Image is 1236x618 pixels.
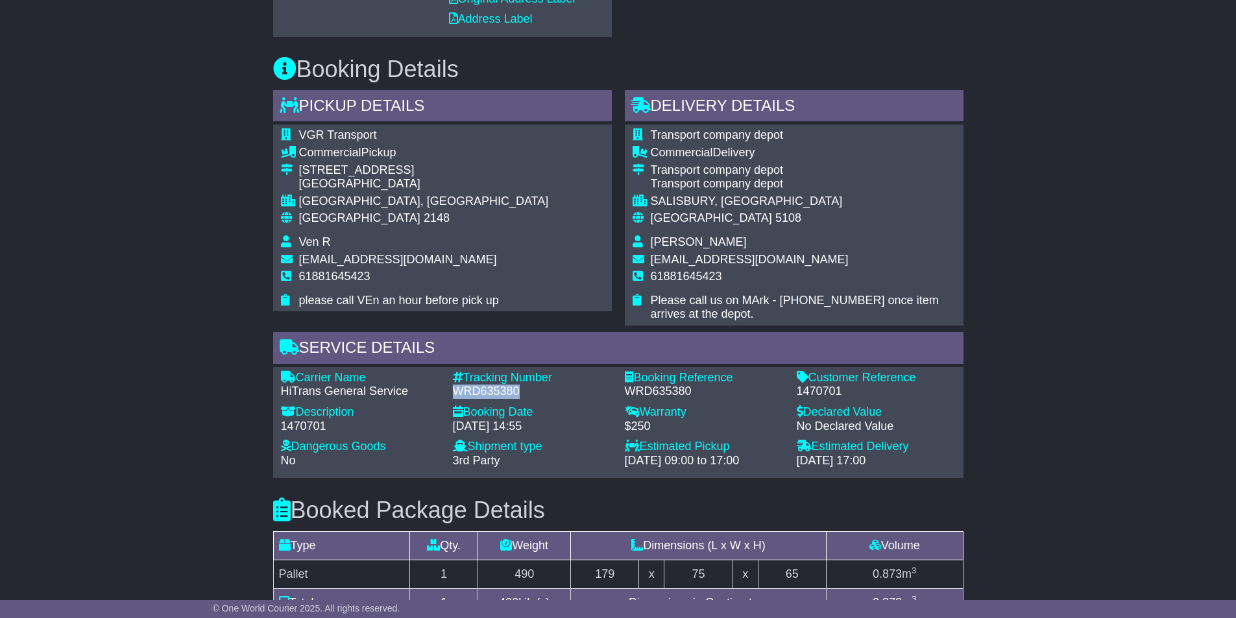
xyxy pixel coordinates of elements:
span: 2148 [424,211,450,224]
div: Estimated Pickup [625,440,784,454]
div: Booking Reference [625,371,784,385]
div: [DATE] 17:00 [797,454,956,468]
td: 490 [478,560,571,588]
span: Commercial [299,146,361,159]
div: SALISBURY, [GEOGRAPHIC_DATA] [651,195,956,209]
td: 179 [571,560,639,588]
sup: 3 [912,594,917,604]
span: 0.873 [873,596,902,609]
span: 61881645423 [651,270,722,283]
span: Transport company depot [651,128,783,141]
div: Booking Date [453,405,612,420]
span: Commercial [651,146,713,159]
td: Volume [826,531,963,560]
span: No [281,454,296,467]
span: 61881645423 [299,270,370,283]
div: $250 [625,420,784,434]
div: Dangerous Goods [281,440,440,454]
div: [DATE] 09:00 to 17:00 [625,454,784,468]
span: 3rd Party [453,454,500,467]
div: Description [281,405,440,420]
span: 0.873 [873,567,902,580]
h3: Booked Package Details [273,497,963,523]
sup: 3 [912,565,917,575]
td: Total [273,588,409,617]
span: [EMAIL_ADDRESS][DOMAIN_NAME] [299,253,497,266]
td: x [639,560,664,588]
div: No Declared Value [797,420,956,434]
td: 65 [758,560,826,588]
td: 1 [409,588,478,617]
div: Pickup Details [273,90,612,125]
div: [GEOGRAPHIC_DATA] [299,177,549,191]
td: x [733,560,758,588]
span: 490 [499,596,518,609]
span: Ven R [299,235,331,248]
div: Estimated Delivery [797,440,956,454]
div: Customer Reference [797,371,956,385]
span: [GEOGRAPHIC_DATA] [651,211,772,224]
div: Shipment type [453,440,612,454]
td: Qty. [409,531,478,560]
div: Pickup [299,146,549,160]
div: HiTrans General Service [281,385,440,399]
td: m [826,560,963,588]
div: 1470701 [281,420,440,434]
span: 5108 [775,211,801,224]
div: 1470701 [797,385,956,399]
td: kilo(s) [478,588,571,617]
div: Warranty [625,405,784,420]
div: Delivery [651,146,956,160]
td: Weight [478,531,571,560]
td: m [826,588,963,617]
span: Please call us on MArk - [PHONE_NUMBER] once item arrives at the depot. [651,294,939,321]
div: Transport company depot [651,177,956,191]
div: Transport company depot [651,163,956,178]
h3: Booking Details [273,56,963,82]
span: VGR Transport [299,128,377,141]
div: Delivery Details [625,90,963,125]
div: [GEOGRAPHIC_DATA], [GEOGRAPHIC_DATA] [299,195,549,209]
td: Dimensions (L x W x H) [571,531,827,560]
div: Carrier Name [281,371,440,385]
div: WRD635380 [625,385,784,399]
span: © One World Courier 2025. All rights reserved. [213,603,400,613]
div: Tracking Number [453,371,612,385]
td: Pallet [273,560,409,588]
span: [PERSON_NAME] [651,235,747,248]
div: Service Details [273,332,963,367]
span: please call VEn an hour before pick up [299,294,499,307]
span: [GEOGRAPHIC_DATA] [299,211,420,224]
div: [STREET_ADDRESS] [299,163,549,178]
td: 1 [409,560,478,588]
td: Type [273,531,409,560]
a: Address Label [449,12,533,25]
div: Declared Value [797,405,956,420]
div: WRD635380 [453,385,612,399]
td: Dimensions in Centimetres [571,588,827,617]
span: [EMAIL_ADDRESS][DOMAIN_NAME] [651,253,849,266]
div: [DATE] 14:55 [453,420,612,434]
td: 75 [664,560,733,588]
